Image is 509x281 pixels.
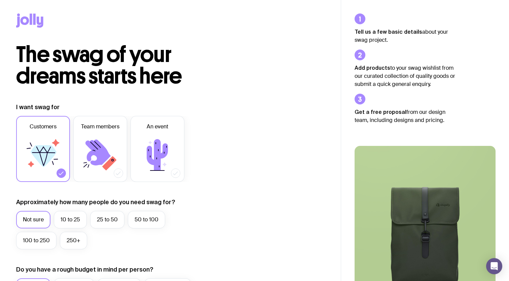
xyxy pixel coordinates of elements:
label: 100 to 250 [16,232,57,249]
strong: Tell us a few basic details [355,29,422,35]
div: Open Intercom Messenger [486,258,502,274]
strong: Get a free proposal [355,109,406,115]
label: Do you have a rough budget in mind per person? [16,266,153,274]
label: Not sure [16,211,50,228]
span: The swag of your dreams starts here [16,41,182,89]
span: An event [147,123,168,131]
span: Customers [30,123,57,131]
label: 25 to 50 [90,211,124,228]
label: 50 to 100 [128,211,165,228]
p: to your swag wishlist from our curated collection of quality goods or submit a quick general enqu... [355,64,456,88]
p: from our design team, including designs and pricing. [355,108,456,124]
label: 250+ [60,232,87,249]
span: Team members [81,123,119,131]
label: I want swag for [16,103,60,111]
strong: Add products [355,65,390,71]
p: about your swag project. [355,28,456,44]
label: Approximately how many people do you need swag for? [16,198,175,206]
label: 10 to 25 [54,211,87,228]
